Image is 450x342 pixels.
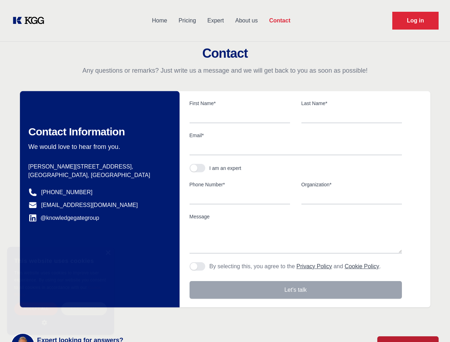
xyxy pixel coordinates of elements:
label: Email* [190,132,402,139]
label: Organization* [301,181,402,188]
a: Contact [263,11,296,30]
p: [GEOGRAPHIC_DATA], [GEOGRAPHIC_DATA] [29,171,168,180]
p: We would love to hear from you. [29,142,168,151]
h2: Contact Information [29,125,168,138]
a: Pricing [173,11,202,30]
a: Cookie Policy [345,263,379,269]
a: KOL Knowledge Platform: Talk to Key External Experts (KEE) [11,15,50,26]
div: This website uses cookies [14,252,107,269]
div: Accept all [14,302,58,315]
a: Request Demo [392,12,439,30]
p: [PERSON_NAME][STREET_ADDRESS], [29,162,168,171]
h2: Contact [9,46,441,61]
p: Any questions or remarks? Just write us a message and we will get back to you as soon as possible! [9,66,441,75]
a: Cookie Policy [14,285,101,297]
a: About us [229,11,263,30]
span: This website uses cookies to improve user experience. By using our website you consent to all coo... [14,270,106,290]
label: Last Name* [301,100,402,107]
button: Let's talk [190,281,402,299]
label: First Name* [190,100,290,107]
label: Message [190,213,402,220]
div: I am an expert [210,165,242,172]
a: Privacy Policy [296,263,332,269]
label: Phone Number* [190,181,290,188]
a: @knowledgegategroup [29,214,99,222]
p: By selecting this, you agree to the and . [210,262,381,271]
a: [EMAIL_ADDRESS][DOMAIN_NAME] [41,201,138,209]
a: Expert [202,11,229,30]
div: Close [105,250,110,256]
div: Decline all [61,302,107,315]
a: [PHONE_NUMBER] [41,188,93,197]
a: Home [146,11,173,30]
iframe: Chat Widget [414,308,450,342]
